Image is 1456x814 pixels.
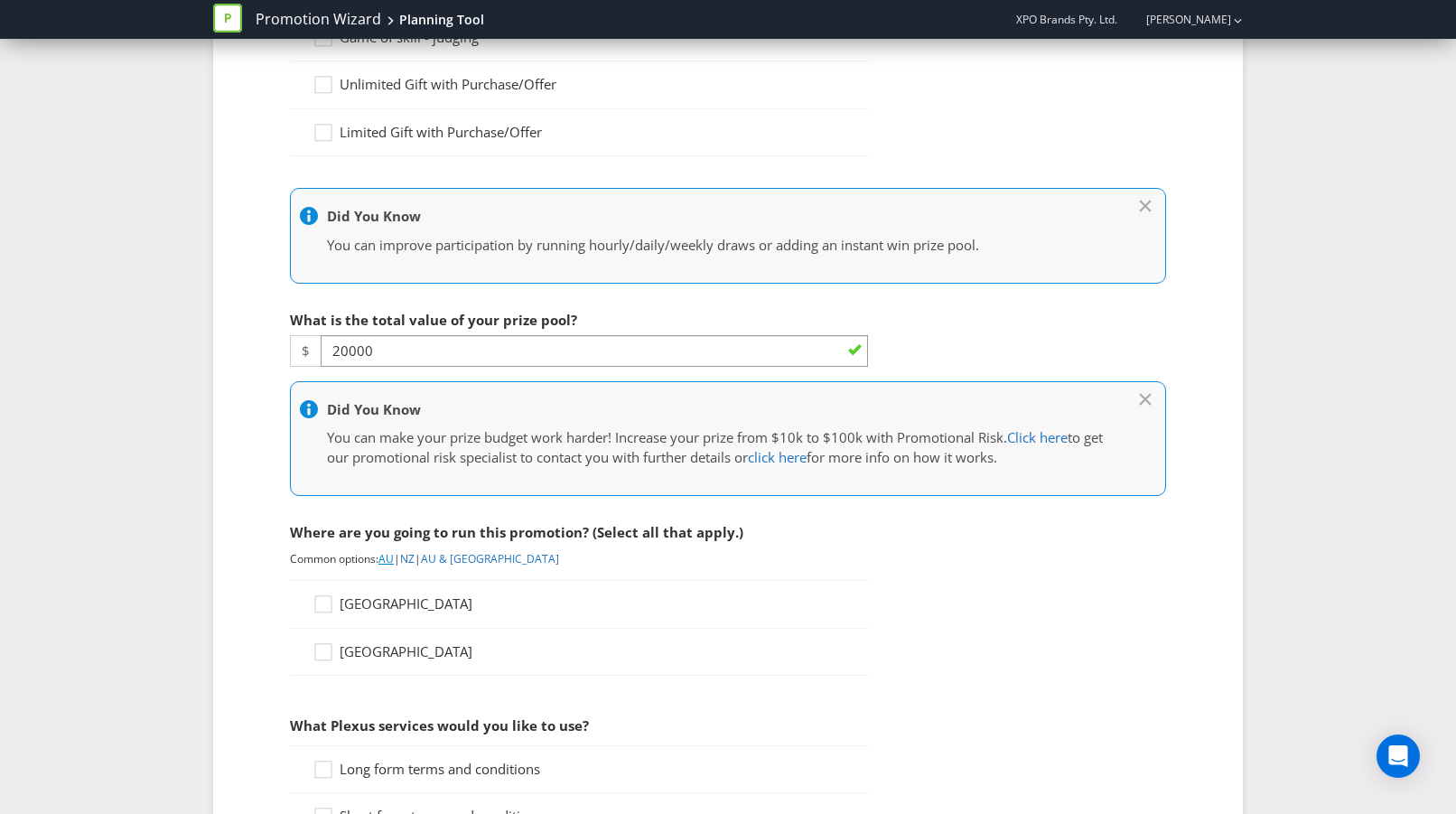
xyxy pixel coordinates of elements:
span: What Plexus services would you like to use? [290,716,589,734]
a: click here [748,448,807,466]
span: $ [290,335,321,367]
div: Open Intercom Messenger [1377,734,1420,778]
span: XPO Brands Pty. Ltd. [1016,12,1117,27]
a: AU [378,551,394,566]
a: Promotion Wizard [256,9,381,30]
span: | [394,551,400,566]
span: to get our promotional risk specialist to contact you with further details or [327,428,1103,465]
span: for more info on how it works. [807,448,997,466]
a: [PERSON_NAME] [1128,12,1231,27]
span: Unlimited Gift with Purchase/Offer [340,75,556,93]
div: Where are you going to run this promotion? (Select all that apply.) [290,514,868,551]
a: AU & [GEOGRAPHIC_DATA] [421,551,559,566]
div: Planning Tool [399,11,484,29]
span: [GEOGRAPHIC_DATA] [340,642,472,660]
p: You can improve participation by running hourly/daily/weekly draws or adding an instant win prize... [327,236,1111,255]
span: | [415,551,421,566]
span: You can make your prize budget work harder! Increase your prize from $10k to $100k with Promotion... [327,428,1007,446]
span: What is the total value of your prize pool? [290,311,577,329]
span: Limited Gift with Purchase/Offer [340,123,542,141]
a: Click here [1007,428,1068,446]
span: Common options: [290,551,378,566]
a: NZ [400,551,415,566]
span: Long form terms and conditions [340,760,540,778]
span: [GEOGRAPHIC_DATA] [340,594,472,613]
